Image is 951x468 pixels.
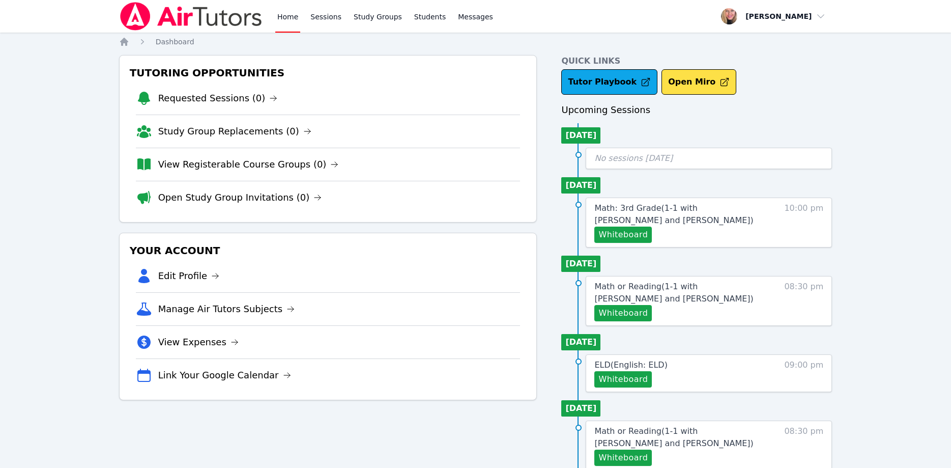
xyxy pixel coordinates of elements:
a: Requested Sessions (0) [158,91,278,105]
span: 09:00 pm [784,359,823,388]
button: Whiteboard [594,371,652,388]
a: Link Your Google Calendar [158,368,291,382]
button: Whiteboard [594,227,652,243]
a: Tutor Playbook [561,69,657,95]
a: View Expenses [158,335,239,349]
a: View Registerable Course Groups (0) [158,157,339,172]
img: Air Tutors [119,2,263,31]
a: Dashboard [156,37,194,47]
span: Math or Reading ( 1-1 with [PERSON_NAME] and [PERSON_NAME] ) [594,426,753,448]
span: 10:00 pm [784,202,823,243]
span: 08:30 pm [784,425,823,466]
li: [DATE] [561,256,600,272]
h3: Tutoring Opportunities [128,64,529,82]
span: Math or Reading ( 1-1 with [PERSON_NAME] and [PERSON_NAME] ) [594,282,753,304]
a: Edit Profile [158,269,220,283]
h3: Upcoming Sessions [561,103,832,117]
span: 08:30 pm [784,281,823,321]
h4: Quick Links [561,55,832,67]
span: Dashboard [156,38,194,46]
a: Math: 3rd Grade(1-1 with [PERSON_NAME] and [PERSON_NAME]) [594,202,766,227]
button: Whiteboard [594,450,652,466]
li: [DATE] [561,127,600,144]
a: Study Group Replacements (0) [158,124,311,139]
li: [DATE] [561,334,600,350]
span: Math: 3rd Grade ( 1-1 with [PERSON_NAME] and [PERSON_NAME] ) [594,203,753,225]
button: Open Miro [661,69,736,95]
li: [DATE] [561,400,600,417]
a: Manage Air Tutors Subjects [158,302,295,316]
h3: Your Account [128,241,529,260]
span: Messages [458,12,493,22]
nav: Breadcrumb [119,37,832,47]
li: [DATE] [561,177,600,194]
span: ELD ( English: ELD ) [594,360,667,370]
a: ELD(English: ELD) [594,359,667,371]
a: Open Study Group Invitations (0) [158,190,322,205]
a: Math or Reading(1-1 with [PERSON_NAME] and [PERSON_NAME]) [594,425,766,450]
a: Math or Reading(1-1 with [PERSON_NAME] and [PERSON_NAME]) [594,281,766,305]
button: Whiteboard [594,305,652,321]
span: No sessions [DATE] [594,153,673,163]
